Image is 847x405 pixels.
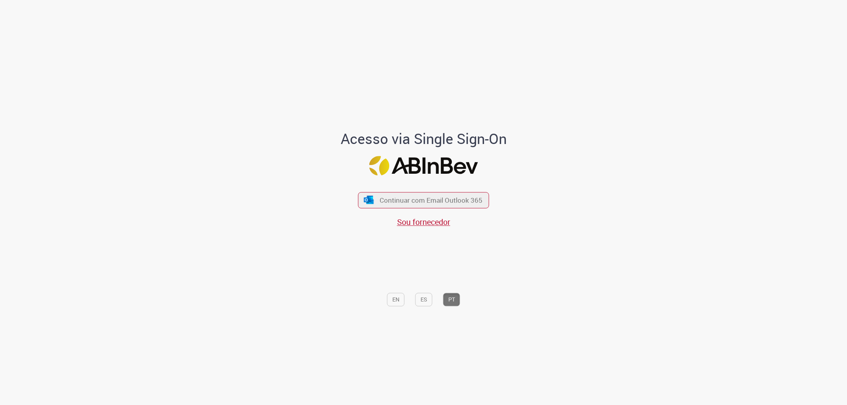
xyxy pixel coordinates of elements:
h1: Acesso via Single Sign-On [313,131,534,147]
a: Sou fornecedor [397,217,450,227]
button: ícone Azure/Microsoft 360 Continuar com Email Outlook 365 [358,192,489,208]
button: PT [443,293,460,306]
img: ícone Azure/Microsoft 360 [363,196,374,204]
button: ES [415,293,432,306]
button: EN [387,293,405,306]
img: Logo ABInBev [369,156,478,176]
span: Continuar com Email Outlook 365 [380,196,482,205]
